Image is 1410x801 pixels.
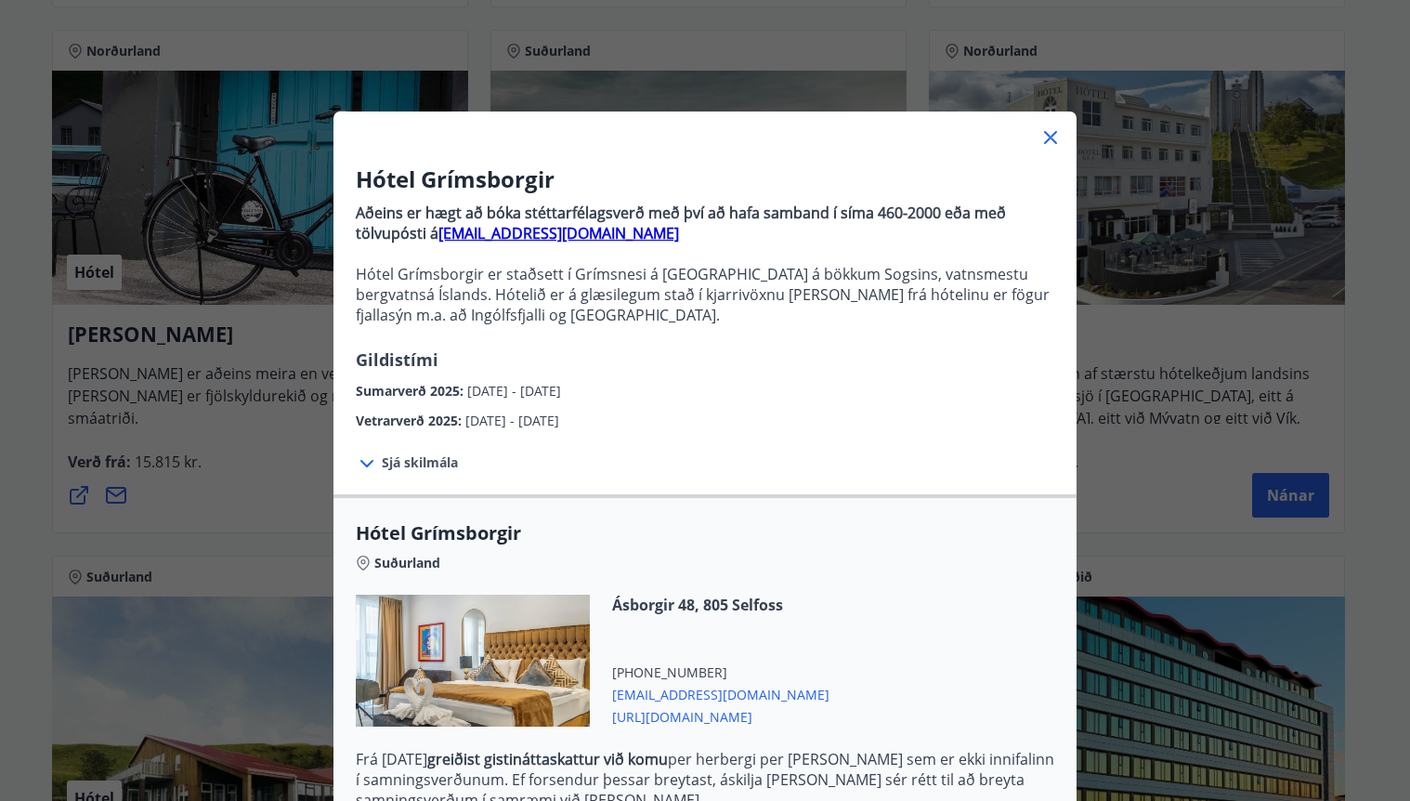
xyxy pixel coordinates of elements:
a: [EMAIL_ADDRESS][DOMAIN_NAME] [438,223,679,243]
span: [EMAIL_ADDRESS][DOMAIN_NAME] [612,682,829,704]
p: Hótel Grímsborgir er staðsett í Grímsnesi á [GEOGRAPHIC_DATA] á bökkum Sogsins, vatnsmestu bergva... [356,264,1054,325]
strong: greiðist gistináttaskattur við komu [427,749,668,769]
span: Ásborgir 48, 805 Selfoss [612,595,829,615]
span: [DATE] - [DATE] [465,412,559,429]
span: [PHONE_NUMBER] [612,663,829,682]
span: Vetrarverð 2025 : [356,412,465,429]
span: Suðurland [374,554,440,572]
span: [DATE] - [DATE] [467,382,561,400]
span: Gildistími [356,348,438,371]
span: Sumarverð 2025 : [356,382,467,400]
span: Hótel Grímsborgir [356,520,1054,546]
span: Sjá skilmála [382,453,458,472]
h3: Hótel Grímsborgir [356,164,1054,195]
span: [URL][DOMAIN_NAME] [612,704,829,727]
strong: Aðeins er hægt að bóka stéttarfélagsverð með því að hafa samband í síma 460-2000 eða með tölvupós... [356,203,1006,243]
